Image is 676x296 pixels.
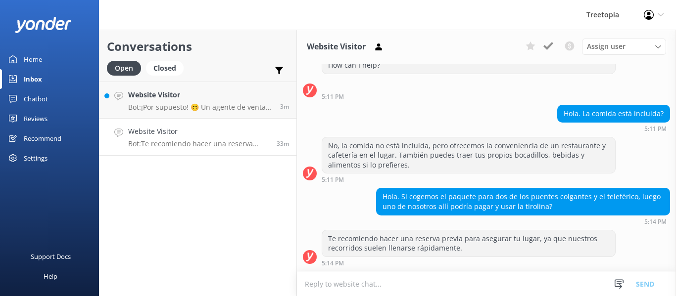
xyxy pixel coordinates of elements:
[322,94,344,100] strong: 5:11 PM
[107,37,289,56] h2: Conversations
[128,139,269,148] p: Bot: Te recomiendo hacer una reserva previa para asegurar tu lugar, ya que nuestros recorridos su...
[24,89,48,109] div: Chatbot
[24,128,61,148] div: Recommend
[24,109,48,128] div: Reviews
[587,41,626,52] span: Assign user
[146,62,189,73] a: Closed
[24,148,48,168] div: Settings
[99,119,296,156] a: Website VisitorBot:Te recomiendo hacer una reserva previa para asegurar tu lugar, ya que nuestros...
[376,218,670,225] div: Oct 12 2025 05:14pm (UTC -06:00) America/Mexico_City
[280,102,289,111] span: Oct 12 2025 05:44pm (UTC -06:00) America/Mexico_City
[128,126,269,137] h4: Website Visitor
[99,82,296,119] a: Website VisitorBot:¡Por supuesto! 😊 Un agente de ventas se pondrá en contacto contigo pronto. Si ...
[31,247,71,266] div: Support Docs
[44,266,57,286] div: Help
[24,69,42,89] div: Inbox
[107,61,141,76] div: Open
[322,176,616,183] div: Oct 12 2025 05:11pm (UTC -06:00) America/Mexico_City
[128,103,273,112] p: Bot: ¡Por supuesto! 😊 Un agente de ventas se pondrá en contacto contigo pronto. Si no recibes una...
[107,62,146,73] a: Open
[146,61,184,76] div: Closed
[644,126,667,132] strong: 5:11 PM
[558,105,670,122] div: Hola. La comida está incluida?
[322,177,344,183] strong: 5:11 PM
[322,230,615,256] div: Te recomiendo hacer una reserva previa para asegurar tu lugar, ya que nuestros recorridos suelen ...
[557,125,670,132] div: Oct 12 2025 05:11pm (UTC -06:00) America/Mexico_City
[128,89,273,100] h4: Website Visitor
[582,39,666,54] div: Assign User
[322,137,615,173] div: No, la comida no está incluida, pero ofrecemos la conveniencia de un restaurante y cafetería en e...
[24,49,42,69] div: Home
[322,259,616,266] div: Oct 12 2025 05:14pm (UTC -06:00) America/Mexico_City
[322,260,344,266] strong: 5:14 PM
[277,139,289,148] span: Oct 12 2025 05:14pm (UTC -06:00) America/Mexico_City
[307,41,366,53] h3: Website Visitor
[322,93,616,100] div: Oct 12 2025 05:11pm (UTC -06:00) America/Mexico_City
[377,188,670,214] div: Hola. Si cogemos el paquete para dos de los puentes colgantes y el teleférico, luego uno de nosot...
[644,219,667,225] strong: 5:14 PM
[15,17,72,33] img: yonder-white-logo.png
